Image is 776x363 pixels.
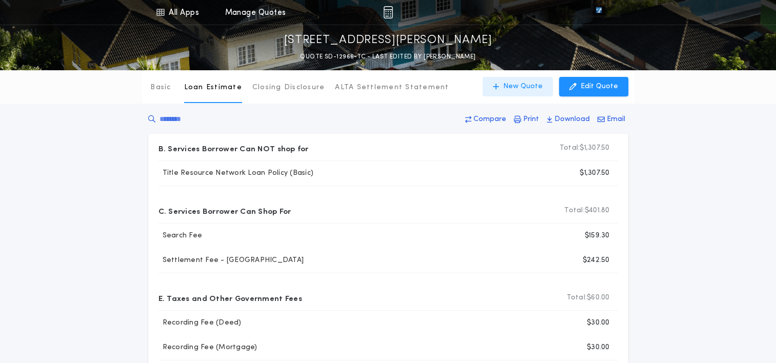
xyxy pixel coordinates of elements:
[158,231,203,241] p: Search Fee
[158,168,314,178] p: Title Resource Network Loan Policy (Basic)
[580,168,609,178] p: $1,307.50
[554,114,590,125] p: Download
[587,318,610,328] p: $30.00
[158,203,291,219] p: C. Services Borrower Can Shop For
[560,143,610,153] p: $1,307.50
[567,293,587,303] b: Total:
[577,7,620,17] img: vs-icon
[252,83,325,93] p: Closing Disclosure
[511,110,542,129] button: Print
[564,206,585,216] b: Total:
[158,255,304,266] p: Settlement Fee - [GEOGRAPHIC_DATA]
[158,318,242,328] p: Recording Fee (Deed)
[158,342,257,353] p: Recording Fee (Mortgage)
[564,206,609,216] p: $401.80
[335,83,449,93] p: ALTA Settlement Statement
[581,82,618,92] p: Edit Quote
[150,83,171,93] p: Basic
[383,6,393,18] img: img
[559,77,628,96] button: Edit Quote
[583,255,610,266] p: $242.50
[585,231,610,241] p: $159.30
[607,114,625,125] p: Email
[284,32,492,49] p: [STREET_ADDRESS][PERSON_NAME]
[503,82,543,92] p: New Quote
[300,52,475,62] p: QUOTE SD-12966-TC - LAST EDITED BY [PERSON_NAME]
[158,140,309,156] p: B. Services Borrower Can NOT shop for
[567,293,610,303] p: $60.00
[587,342,610,353] p: $30.00
[594,110,628,129] button: Email
[158,290,302,306] p: E. Taxes and Other Government Fees
[483,77,553,96] button: New Quote
[560,143,580,153] b: Total:
[184,83,242,93] p: Loan Estimate
[473,114,506,125] p: Compare
[462,110,509,129] button: Compare
[523,114,539,125] p: Print
[544,110,593,129] button: Download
